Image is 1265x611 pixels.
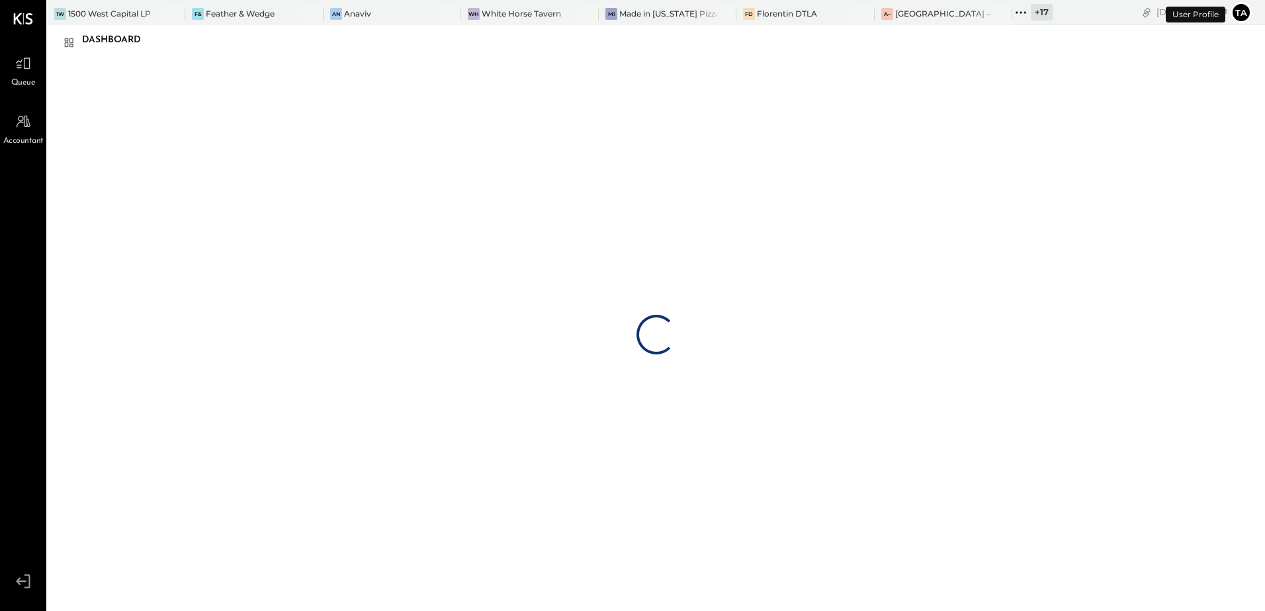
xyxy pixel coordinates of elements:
a: Queue [1,51,46,89]
div: Feather & Wedge [206,8,275,19]
div: Florentin DTLA [757,8,817,19]
div: Mi [605,8,617,20]
div: Dashboard [82,30,154,51]
div: copy link [1140,5,1153,19]
div: A– [881,8,893,20]
span: Accountant [3,136,44,147]
div: F& [192,8,204,20]
div: An [330,8,342,20]
div: + 17 [1031,4,1053,20]
div: Made in [US_STATE] Pizza [GEOGRAPHIC_DATA] [619,8,717,19]
span: Queue [11,77,36,89]
div: FD [743,8,755,20]
div: WH [468,8,480,20]
div: 1W [54,8,66,20]
button: ta [1231,2,1252,23]
div: Anaviv [344,8,371,19]
div: 1500 West Capital LP [68,8,151,19]
div: [DATE] [1156,6,1227,19]
div: [GEOGRAPHIC_DATA] – [GEOGRAPHIC_DATA] [895,8,992,19]
a: Accountant [1,109,46,147]
div: User Profile [1166,7,1225,22]
div: White Horse Tavern [482,8,561,19]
